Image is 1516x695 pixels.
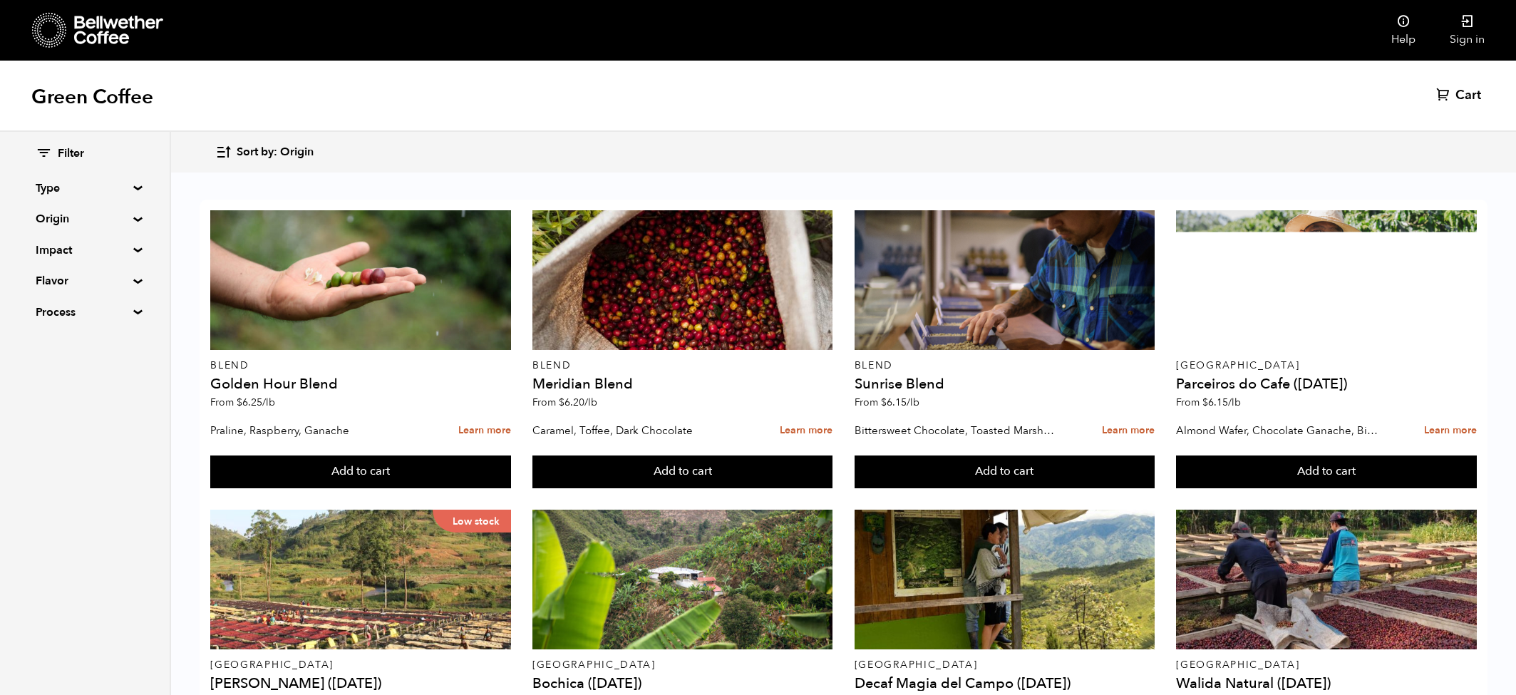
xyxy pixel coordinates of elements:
h4: Golden Hour Blend [210,377,510,391]
span: Sort by: Origin [237,145,314,160]
button: Add to cart [532,455,832,488]
p: [GEOGRAPHIC_DATA] [1176,660,1476,670]
summary: Type [36,180,134,197]
h1: Green Coffee [31,84,153,110]
span: /lb [584,396,597,409]
h4: Decaf Magia del Campo ([DATE]) [855,676,1155,691]
button: Add to cart [1176,455,1476,488]
span: From [855,396,919,409]
h4: Meridian Blend [532,377,832,391]
summary: Process [36,304,134,321]
span: /lb [907,396,919,409]
summary: Origin [36,210,134,227]
summary: Flavor [36,272,134,289]
span: Cart [1455,87,1481,104]
span: /lb [1228,396,1241,409]
button: Add to cart [855,455,1155,488]
p: Almond Wafer, Chocolate Ganache, Bing Cherry [1176,420,1380,441]
p: Caramel, Toffee, Dark Chocolate [532,420,736,441]
a: Learn more [780,416,832,446]
p: Bittersweet Chocolate, Toasted Marshmallow, Candied Orange, Praline [855,420,1058,441]
span: $ [1202,396,1208,409]
button: Sort by: Origin [215,135,314,169]
h4: Sunrise Blend [855,377,1155,391]
a: Learn more [458,416,511,446]
p: [GEOGRAPHIC_DATA] [210,660,510,670]
span: $ [237,396,242,409]
button: Add to cart [210,455,510,488]
h4: Parceiros do Cafe ([DATE]) [1176,377,1476,391]
h4: Walida Natural ([DATE]) [1176,676,1476,691]
summary: Impact [36,242,134,259]
p: Low stock [433,510,511,532]
p: [GEOGRAPHIC_DATA] [855,660,1155,670]
h4: Bochica ([DATE]) [532,676,832,691]
p: [GEOGRAPHIC_DATA] [532,660,832,670]
bdi: 6.15 [881,396,919,409]
bdi: 6.25 [237,396,275,409]
span: From [1176,396,1241,409]
bdi: 6.20 [559,396,597,409]
p: Praline, Raspberry, Ganache [210,420,414,441]
a: Learn more [1424,416,1477,446]
h4: [PERSON_NAME] ([DATE]) [210,676,510,691]
a: Cart [1436,87,1485,104]
p: Blend [532,361,832,371]
span: From [210,396,275,409]
a: Low stock [210,510,510,649]
p: Blend [210,361,510,371]
span: $ [559,396,564,409]
span: $ [881,396,887,409]
a: Learn more [1102,416,1155,446]
span: From [532,396,597,409]
p: [GEOGRAPHIC_DATA] [1176,361,1476,371]
span: Filter [58,146,84,162]
bdi: 6.15 [1202,396,1241,409]
p: Blend [855,361,1155,371]
span: /lb [262,396,275,409]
